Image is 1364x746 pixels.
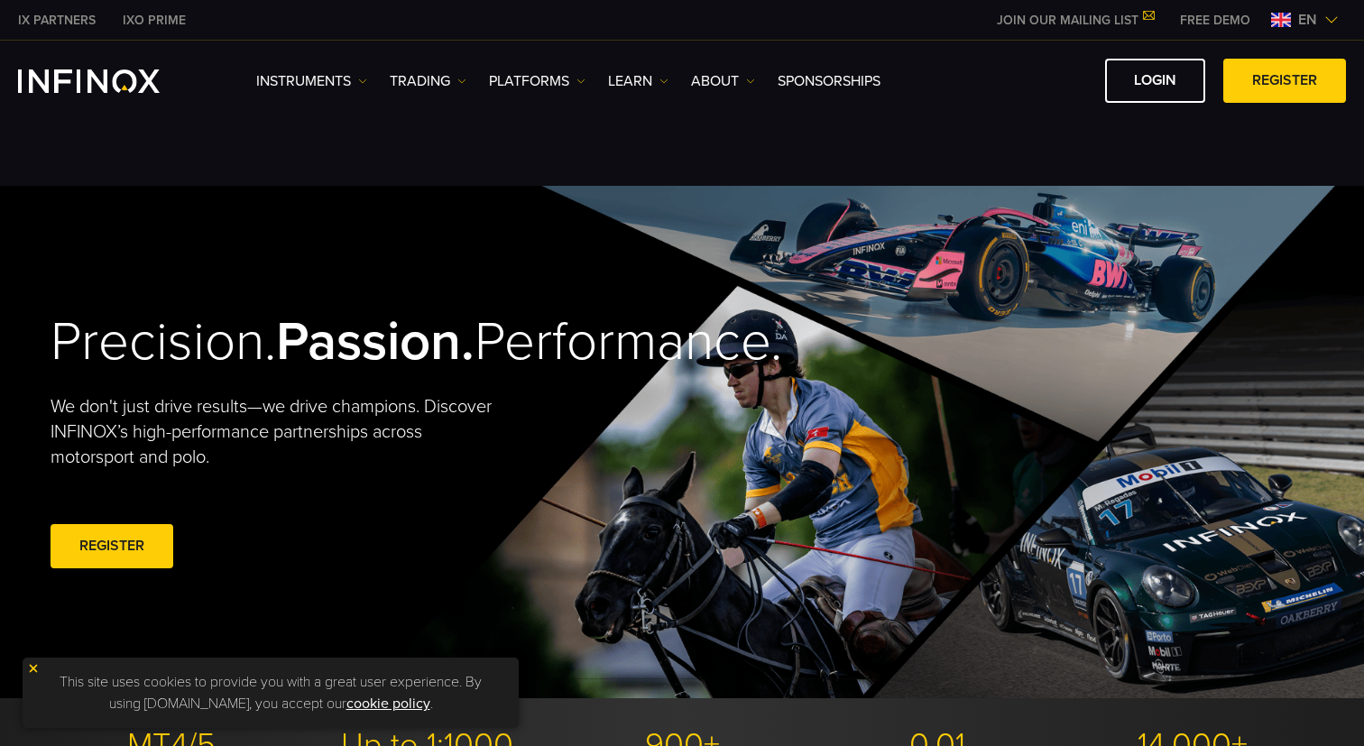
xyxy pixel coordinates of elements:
[109,11,199,30] a: INFINOX
[27,662,40,675] img: yellow close icon
[1223,59,1346,103] a: REGISTER
[390,70,466,92] a: TRADING
[51,309,619,375] h2: Precision. Performance.
[51,394,505,470] p: We don't just drive results—we drive champions. Discover INFINOX’s high-performance partnerships ...
[18,69,202,93] a: INFINOX Logo
[276,309,475,374] strong: Passion.
[691,70,755,92] a: ABOUT
[489,70,585,92] a: PLATFORMS
[346,695,430,713] a: cookie policy
[1166,11,1264,30] a: INFINOX MENU
[1105,59,1205,103] a: LOGIN
[32,667,510,719] p: This site uses cookies to provide you with a great user experience. By using [DOMAIN_NAME], you a...
[983,13,1166,28] a: JOIN OUR MAILING LIST
[608,70,668,92] a: Learn
[1291,9,1324,31] span: en
[5,11,109,30] a: INFINOX
[51,524,173,568] a: REGISTER
[778,70,880,92] a: SPONSORSHIPS
[256,70,367,92] a: Instruments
